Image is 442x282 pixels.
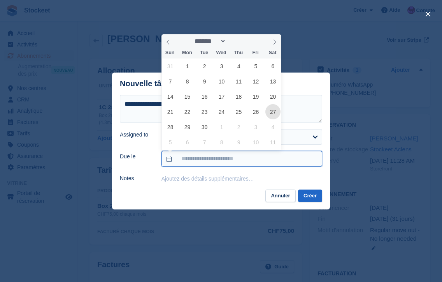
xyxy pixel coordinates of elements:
button: close [422,8,434,20]
button: Annuler [265,190,295,202]
span: September 7, 2025 [163,74,178,89]
span: September 20, 2025 [265,89,281,104]
button: Créer [298,190,322,202]
span: October 3, 2025 [248,119,263,135]
span: September 17, 2025 [214,89,229,104]
span: Mon [179,50,196,55]
label: Due le [120,153,152,161]
span: September 15, 2025 [180,89,195,104]
label: Notes [120,174,152,183]
span: September 2, 2025 [197,59,212,74]
select: Month [192,37,226,45]
span: September 25, 2025 [231,104,246,119]
span: October 4, 2025 [265,119,281,135]
span: September 19, 2025 [248,89,263,104]
span: September 14, 2025 [163,89,178,104]
label: Assigned to [120,131,152,139]
span: Sat [264,50,281,55]
span: September 8, 2025 [180,74,195,89]
span: September 22, 2025 [180,104,195,119]
div: Nouvelle tâche pour l'abonnement #97305 [120,79,275,88]
span: October 10, 2025 [248,135,263,150]
span: October 6, 2025 [180,135,195,150]
span: September 24, 2025 [214,104,229,119]
span: September 13, 2025 [265,74,281,89]
span: September 10, 2025 [214,74,229,89]
span: October 7, 2025 [197,135,212,150]
span: October 2, 2025 [231,119,246,135]
span: October 5, 2025 [163,135,178,150]
span: September 18, 2025 [231,89,246,104]
span: September 29, 2025 [180,119,195,135]
span: August 31, 2025 [163,59,178,74]
span: Thu [230,50,247,55]
span: September 21, 2025 [163,104,178,119]
span: September 30, 2025 [197,119,212,135]
span: Wed [213,50,230,55]
span: September 26, 2025 [248,104,263,119]
span: Tue [196,50,213,55]
span: September 1, 2025 [180,59,195,74]
span: September 9, 2025 [197,74,212,89]
span: September 16, 2025 [197,89,212,104]
span: September 6, 2025 [265,59,281,74]
span: September 23, 2025 [197,104,212,119]
span: October 9, 2025 [231,135,246,150]
span: September 12, 2025 [248,74,263,89]
button: Ajoutez des détails supplémentaires… [161,176,254,182]
span: September 3, 2025 [214,59,229,74]
span: October 8, 2025 [214,135,229,150]
span: October 1, 2025 [214,119,229,135]
span: September 11, 2025 [231,74,246,89]
span: September 4, 2025 [231,59,246,74]
input: Year [226,37,251,45]
span: Sun [161,50,179,55]
span: Fri [247,50,264,55]
span: September 5, 2025 [248,59,263,74]
span: October 11, 2025 [265,135,281,150]
span: September 28, 2025 [163,119,178,135]
span: September 27, 2025 [265,104,281,119]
